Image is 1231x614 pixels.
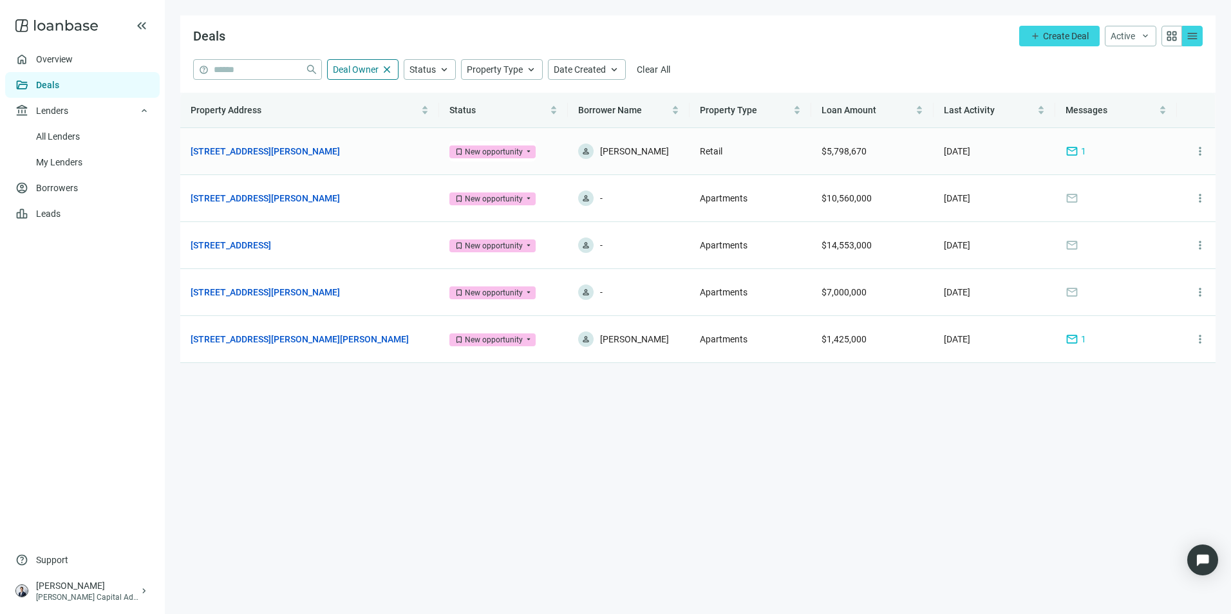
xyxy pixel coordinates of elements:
[333,64,379,75] span: Deal Owner
[139,106,149,116] span: keyboard_arrow_up
[1187,326,1213,352] button: more_vert
[36,579,139,592] div: [PERSON_NAME]
[700,240,747,250] span: Apartments
[700,287,747,297] span: Apartments
[16,585,28,597] img: avatar
[465,286,523,299] div: New opportunity
[191,144,340,158] a: [STREET_ADDRESS][PERSON_NAME]
[1165,30,1178,42] span: grid_view
[1187,185,1213,211] button: more_vert
[1194,239,1207,252] span: more_vert
[600,284,603,300] span: -
[822,146,867,156] span: $5,798,670
[449,105,476,115] span: Status
[465,333,523,346] div: New opportunity
[1030,31,1040,41] span: add
[1081,332,1086,346] span: 1
[944,334,970,344] span: [DATE]
[467,64,523,75] span: Property Type
[581,288,590,297] span: person
[36,131,80,142] a: All Lenders
[1194,145,1207,158] span: more_vert
[191,285,340,299] a: [STREET_ADDRESS][PERSON_NAME]
[1187,544,1218,575] div: Open Intercom Messenger
[36,98,68,124] span: Lenders
[1194,333,1207,346] span: more_vert
[191,238,271,252] a: [STREET_ADDRESS]
[1043,31,1089,41] span: Create Deal
[600,237,603,253] span: -
[36,209,61,219] a: Leads
[1066,145,1078,158] span: mail
[438,64,450,75] span: keyboard_arrow_up
[36,183,78,193] a: Borrowers
[455,288,464,297] span: bookmark
[455,147,464,156] span: bookmark
[581,194,590,203] span: person
[944,193,970,203] span: [DATE]
[1066,286,1078,299] span: mail
[1066,333,1078,346] span: mail
[1066,239,1078,252] span: mail
[191,332,409,346] a: [STREET_ADDRESS][PERSON_NAME][PERSON_NAME]
[134,18,149,33] button: keyboard_double_arrow_left
[15,554,28,566] span: help
[578,105,642,115] span: Borrower Name
[637,64,671,75] span: Clear All
[1081,144,1086,158] span: 1
[36,157,82,167] a: My Lenders
[455,241,464,250] span: bookmark
[700,193,747,203] span: Apartments
[465,239,523,252] div: New opportunity
[139,586,149,596] span: keyboard_arrow_right
[36,80,59,90] a: Deals
[554,64,606,75] span: Date Created
[193,28,225,44] span: Deals
[1066,192,1078,205] span: mail
[199,65,209,75] span: help
[525,64,537,75] span: keyboard_arrow_up
[822,240,872,250] span: $14,553,000
[944,146,970,156] span: [DATE]
[1186,30,1199,42] span: menu
[944,240,970,250] span: [DATE]
[631,59,677,80] button: Clear All
[1066,105,1107,115] span: Messages
[581,335,590,344] span: person
[944,287,970,297] span: [DATE]
[1187,279,1213,305] button: more_vert
[15,104,28,117] span: account_balance
[1140,31,1151,41] span: keyboard_arrow_down
[700,334,747,344] span: Apartments
[409,64,436,75] span: Status
[600,331,669,347] span: [PERSON_NAME]
[608,64,620,75] span: keyboard_arrow_up
[465,192,523,205] div: New opportunity
[581,241,590,250] span: person
[191,105,261,115] span: Property Address
[822,334,867,344] span: $1,425,000
[455,335,464,344] span: bookmark
[600,144,669,159] span: [PERSON_NAME]
[822,105,876,115] span: Loan Amount
[381,64,393,75] span: close
[36,54,73,64] a: Overview
[1187,138,1213,164] button: more_vert
[822,193,872,203] span: $10,560,000
[600,191,603,206] span: -
[455,194,464,203] span: bookmark
[1187,232,1213,258] button: more_vert
[581,147,590,156] span: person
[1019,26,1100,46] button: addCreate Deal
[1111,31,1135,41] span: Active
[700,146,722,156] span: Retail
[36,554,68,566] span: Support
[1105,26,1156,46] button: Activekeyboard_arrow_down
[36,592,139,602] div: [PERSON_NAME] Capital Advisors
[700,105,757,115] span: Property Type
[944,105,995,115] span: Last Activity
[191,191,340,205] a: [STREET_ADDRESS][PERSON_NAME]
[1194,286,1207,299] span: more_vert
[1194,192,1207,205] span: more_vert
